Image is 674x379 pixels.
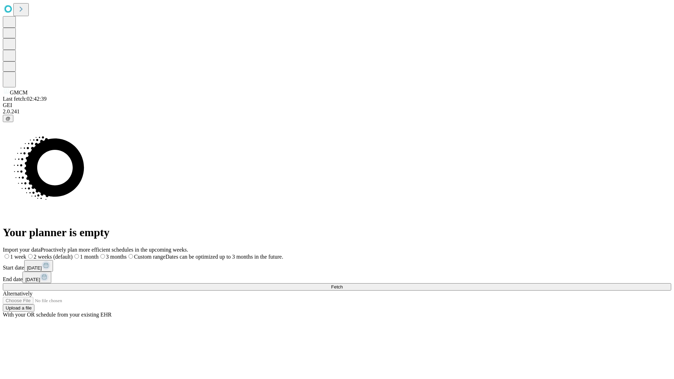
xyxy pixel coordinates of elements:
[10,89,28,95] span: GMCM
[80,254,99,260] span: 1 month
[165,254,283,260] span: Dates can be optimized up to 3 months in the future.
[34,254,73,260] span: 2 weeks (default)
[3,226,671,239] h1: Your planner is empty
[22,272,51,283] button: [DATE]
[3,247,41,253] span: Import your data
[106,254,127,260] span: 3 months
[3,96,47,102] span: Last fetch: 02:42:39
[100,254,105,259] input: 3 months
[28,254,33,259] input: 2 weeks (default)
[41,247,188,253] span: Proactively plan more efficient schedules in the upcoming weeks.
[3,312,112,318] span: With your OR schedule from your existing EHR
[3,108,671,115] div: 2.0.241
[3,260,671,272] div: Start date
[3,283,671,291] button: Fetch
[6,116,11,121] span: @
[331,284,343,290] span: Fetch
[3,102,671,108] div: GEI
[128,254,133,259] input: Custom rangeDates can be optimized up to 3 months in the future.
[3,291,32,297] span: Alternatively
[24,260,53,272] button: [DATE]
[5,254,9,259] input: 1 week
[3,272,671,283] div: End date
[25,277,40,282] span: [DATE]
[27,265,42,271] span: [DATE]
[10,254,26,260] span: 1 week
[134,254,165,260] span: Custom range
[3,115,13,122] button: @
[3,304,34,312] button: Upload a file
[74,254,79,259] input: 1 month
